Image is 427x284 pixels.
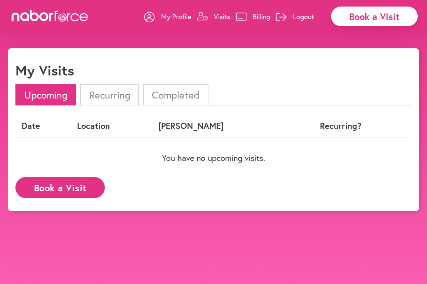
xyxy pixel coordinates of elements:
th: [PERSON_NAME] [152,115,292,137]
a: Visits [197,5,230,28]
a: Book a Visit [15,183,105,190]
li: Completed [143,84,208,105]
p: You have no upcoming visits. [15,153,412,163]
th: Recurring? [292,115,389,137]
h1: My Visits [15,62,74,79]
p: Billing [253,12,270,21]
a: Logout [276,5,314,28]
a: My Profile [144,5,191,28]
th: Date [15,115,71,137]
th: Location [71,115,152,137]
div: Book a Visit [331,7,418,26]
a: Billing [236,5,270,28]
button: Book a Visit [15,177,105,198]
li: Recurring [80,84,139,105]
li: Upcoming [15,84,76,105]
p: Logout [293,12,314,21]
p: Visits [214,12,230,21]
p: My Profile [161,12,191,21]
